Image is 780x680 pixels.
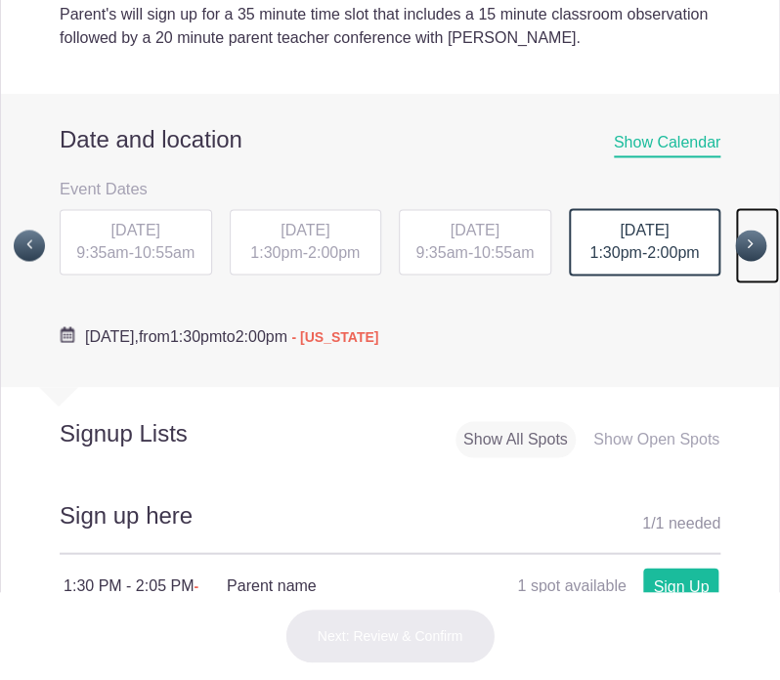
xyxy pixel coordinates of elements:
span: 1 spot available [517,576,626,593]
span: / [651,514,655,531]
button: [DATE] 9:35am-10:55am [59,208,213,276]
div: - [399,209,551,276]
div: 1:30 PM - 2:05 PM [64,574,227,620]
h3: Event Dates [60,174,720,203]
span: 9:35am [415,244,467,261]
button: [DATE] 9:35am-10:55am [398,208,552,276]
h2: Signup Lists [1,418,260,447]
span: - [US_STATE] [291,328,378,344]
h4: Parent name [227,574,472,597]
h2: Date and location [60,125,720,154]
a: Sign Up [643,568,718,604]
button: [DATE] 1:30pm-2:00pm [568,207,722,277]
span: 1:30pm [170,327,222,344]
span: [DATE] [281,222,329,238]
span: 10:55am [473,244,534,261]
div: Show Open Spots [585,421,727,457]
span: [DATE] [451,222,499,238]
span: Show Calendar [614,134,720,157]
div: - [60,209,212,276]
div: - [569,208,721,276]
span: from to [85,327,378,344]
img: Cal purple [60,326,75,342]
span: [DATE], [85,327,139,344]
div: Parent's will sign up for a 35 minute time slot that includes a 15 minute classroom observation f... [60,3,720,50]
span: 1:30pm [589,244,641,261]
span: 2:00pm [236,327,287,344]
h2: Sign up here [60,498,720,554]
span: 2:00pm [308,244,360,261]
div: 1 1 needed [642,508,720,537]
div: Show All Spots [455,421,576,457]
div: - [230,209,382,276]
span: [DATE] [111,222,160,238]
span: 10:55am [134,244,195,261]
span: 9:35am [76,244,128,261]
span: [DATE] [620,222,669,238]
button: [DATE] 1:30pm-2:00pm [229,208,383,276]
button: Next: Review & Confirm [285,609,496,663]
span: 2:00pm [647,244,699,261]
span: 1:30pm [250,244,302,261]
